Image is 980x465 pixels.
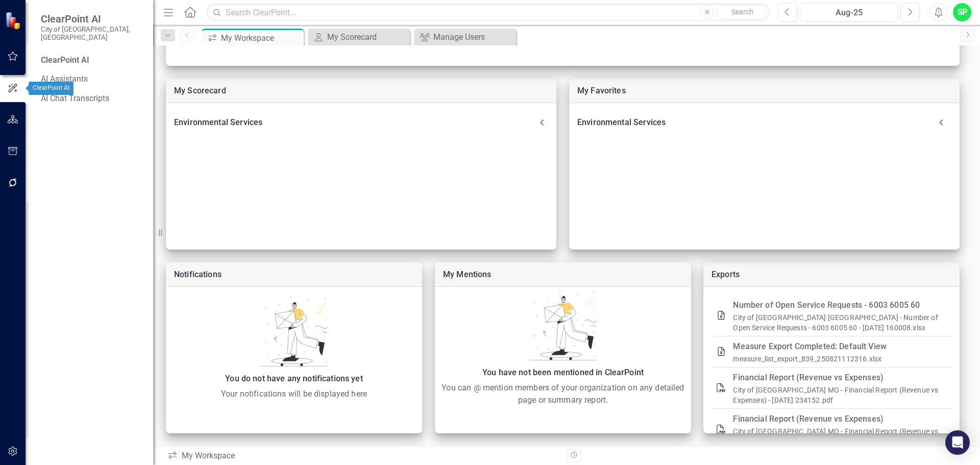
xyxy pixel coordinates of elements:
[433,31,513,43] div: Manage Users
[577,86,626,95] a: My Favorites
[733,386,938,404] a: City of [GEOGRAPHIC_DATA] MO - Financial Report (Revenue vs Expenses) - [DATE] 234152.pdf
[733,298,943,312] div: Number of Open Service Requests - 6003 6005 60
[733,313,938,332] a: City of [GEOGRAPHIC_DATA] [GEOGRAPHIC_DATA] - Number of Open Service Requests - 6003 6005 60 - [D...
[221,32,301,44] div: My Workspace
[416,31,513,43] a: Manage Users
[733,427,938,446] a: City of [GEOGRAPHIC_DATA] MO - Financial Report (Revenue vs Expenses) - [DATE] 221256.pdf
[41,74,143,85] a: AI Assistants
[174,86,226,95] a: My Scorecard
[953,3,971,21] button: SP
[731,8,753,16] span: Search
[800,3,898,21] button: Aug-25
[712,270,740,279] a: Exports
[310,31,407,43] a: My Scorecard
[171,388,417,400] div: Your notifications will be displayed here
[171,372,417,386] div: You do not have any notifications yet
[733,371,943,385] div: Financial Report (Revenue vs Expenses)
[945,430,970,455] div: Open Intercom Messenger
[167,450,559,462] div: My Workspace
[440,365,686,380] div: You have not been mentioned in ClearPoint
[41,55,143,66] div: ClearPoint AI
[717,5,768,19] button: Search
[174,270,222,279] a: Notifications
[443,270,492,279] a: My Mentions
[733,355,881,363] a: measure_list_export_839_250821112316.xlsx
[440,382,686,406] div: You can @ mention members of your organization on any detailed page or summary report.
[577,115,931,130] div: Environmental Services
[29,82,73,95] div: ClearPoint AI
[174,115,536,130] div: Environmental Services
[5,11,23,29] img: ClearPoint Strategy
[327,31,407,43] div: My Scorecard
[41,13,143,25] span: ClearPoint AI
[41,25,143,42] small: City of [GEOGRAPHIC_DATA], [GEOGRAPHIC_DATA]
[41,93,143,105] a: AI Chat Transcripts
[166,111,556,134] div: Environmental Services
[803,7,894,19] div: Aug-25
[207,4,770,21] input: Search ClearPoint...
[733,412,943,426] div: Financial Report (Revenue vs Expenses)
[733,339,943,354] div: Measure Export Completed: Default View
[569,111,960,134] div: Environmental Services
